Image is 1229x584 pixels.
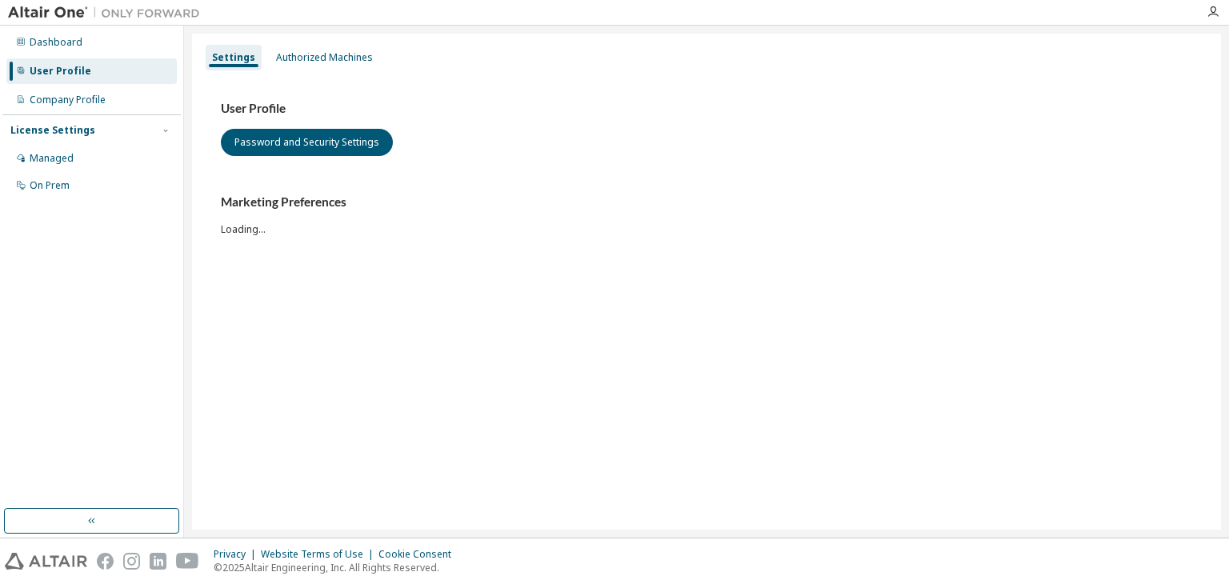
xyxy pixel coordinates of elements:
[212,51,255,64] div: Settings
[378,548,461,561] div: Cookie Consent
[221,101,1192,117] h3: User Profile
[214,561,461,574] p: © 2025 Altair Engineering, Inc. All Rights Reserved.
[10,124,95,137] div: License Settings
[123,553,140,570] img: instagram.svg
[30,152,74,165] div: Managed
[276,51,373,64] div: Authorized Machines
[221,194,1192,210] h3: Marketing Preferences
[221,194,1192,235] div: Loading...
[5,553,87,570] img: altair_logo.svg
[30,94,106,106] div: Company Profile
[30,65,91,78] div: User Profile
[150,553,166,570] img: linkedin.svg
[30,179,70,192] div: On Prem
[8,5,208,21] img: Altair One
[30,36,82,49] div: Dashboard
[261,548,378,561] div: Website Terms of Use
[214,548,261,561] div: Privacy
[176,553,199,570] img: youtube.svg
[221,129,393,156] button: Password and Security Settings
[97,553,114,570] img: facebook.svg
